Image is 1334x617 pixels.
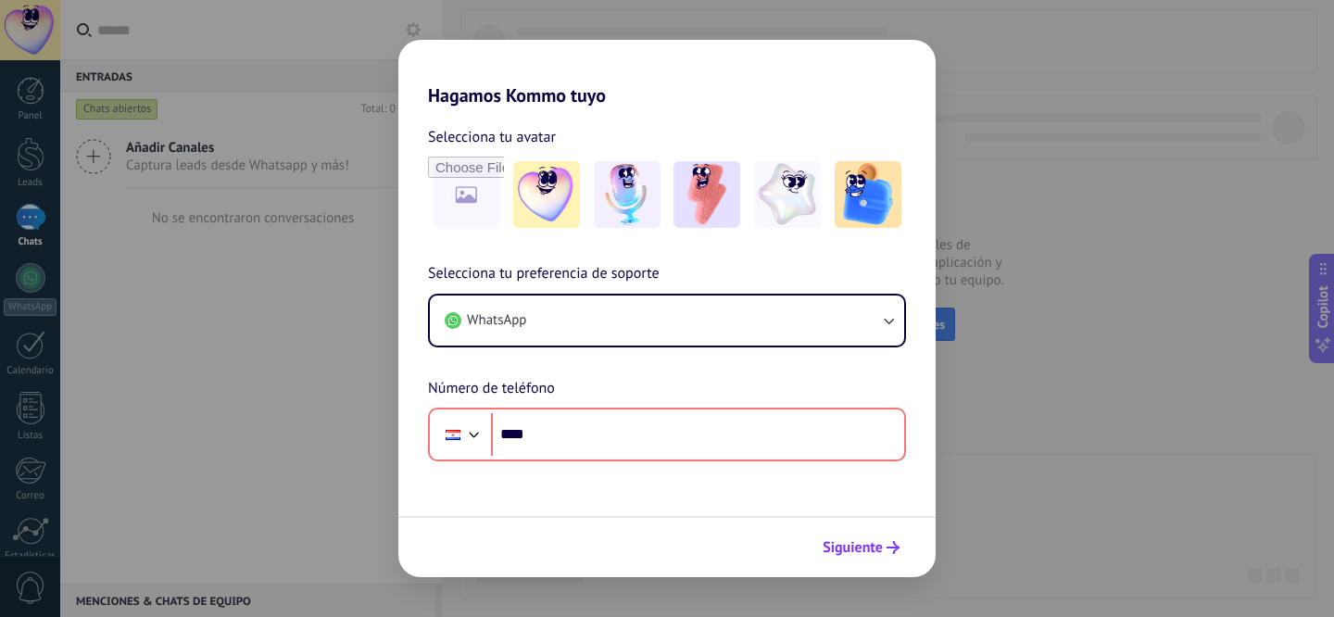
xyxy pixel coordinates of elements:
[435,415,471,454] div: Paraguay: + 595
[513,161,580,228] img: -1.jpeg
[814,532,908,563] button: Siguiente
[430,296,904,346] button: WhatsApp
[428,262,660,286] span: Selecciona tu preferencia de soporte
[594,161,661,228] img: -2.jpeg
[754,161,821,228] img: -4.jpeg
[673,161,740,228] img: -3.jpeg
[398,40,936,107] h2: Hagamos Kommo tuyo
[428,377,555,401] span: Número de teléfono
[823,541,883,554] span: Siguiente
[467,311,526,330] span: WhatsApp
[428,125,556,149] span: Selecciona tu avatar
[835,161,901,228] img: -5.jpeg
